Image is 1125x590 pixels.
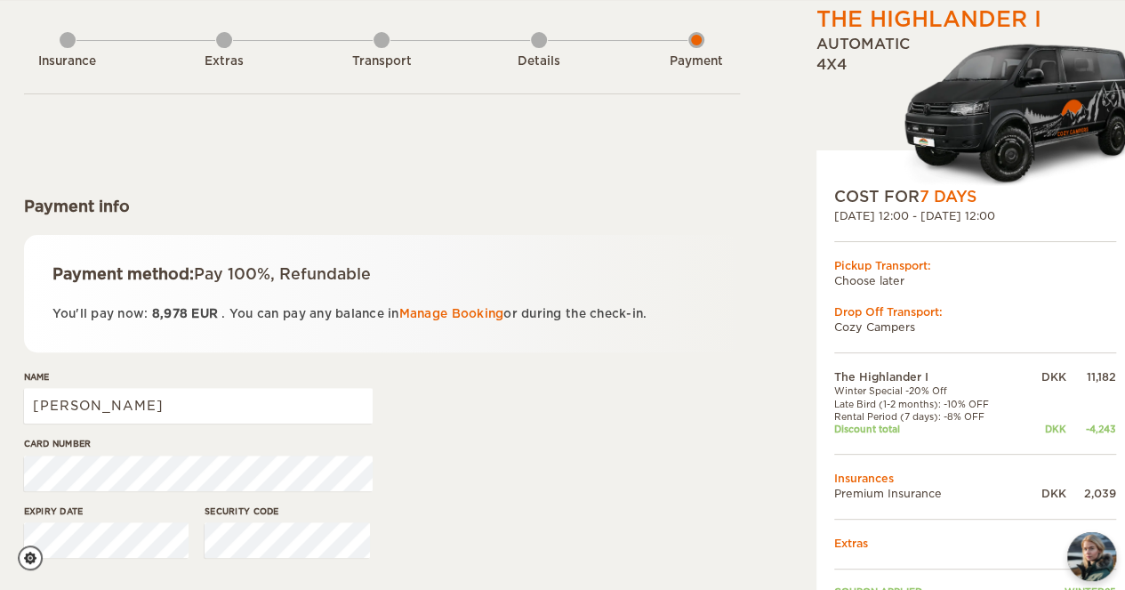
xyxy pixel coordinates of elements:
p: You'll pay now: . You can pay any balance in or during the check-in. [52,303,711,324]
label: Security code [205,505,370,518]
button: chat-button [1067,532,1116,581]
div: -4,243 [1066,423,1116,435]
img: Freyja at Cozy Campers [1067,532,1116,581]
div: DKK [1024,369,1065,384]
div: [DATE] 12:00 - [DATE] 12:00 [834,208,1116,223]
label: Expiry date [24,505,189,518]
td: Insurances [834,471,1116,486]
div: Insurance [19,53,117,70]
div: Payment info [24,196,740,217]
td: Rental Period (7 days): -8% OFF [834,410,1025,423]
div: Transport [333,53,430,70]
td: Premium Insurance [834,486,1025,501]
div: 11,182 [1066,369,1116,384]
a: Manage Booking [399,307,504,320]
div: Extras [175,53,273,70]
div: Payment method: [52,263,711,285]
td: Winter Special -20% Off [834,384,1025,397]
td: Cozy Campers [834,319,1116,335]
td: Extras [834,536,1116,551]
div: DKK [1024,486,1065,501]
span: 7 Days [920,188,976,206]
span: 8,978 [152,307,188,320]
label: Card number [24,437,373,450]
div: Payment [647,53,745,70]
td: The Highlander I [834,369,1025,384]
div: Details [490,53,588,70]
div: The Highlander I [816,4,1041,35]
label: Name [24,370,373,384]
span: Pay 100%, Refundable [194,265,371,283]
div: Drop Off Transport: [834,304,1116,319]
div: COST FOR [834,186,1116,207]
td: Discount total [834,423,1025,435]
div: Pickup Transport: [834,258,1116,273]
div: DKK [1024,423,1065,435]
td: Choose later [834,273,1116,288]
span: EUR [191,307,218,320]
a: Cookie settings [18,546,54,570]
div: 2,039 [1066,486,1116,501]
td: Late Bird (1-2 months): -10% OFF [834,398,1025,410]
